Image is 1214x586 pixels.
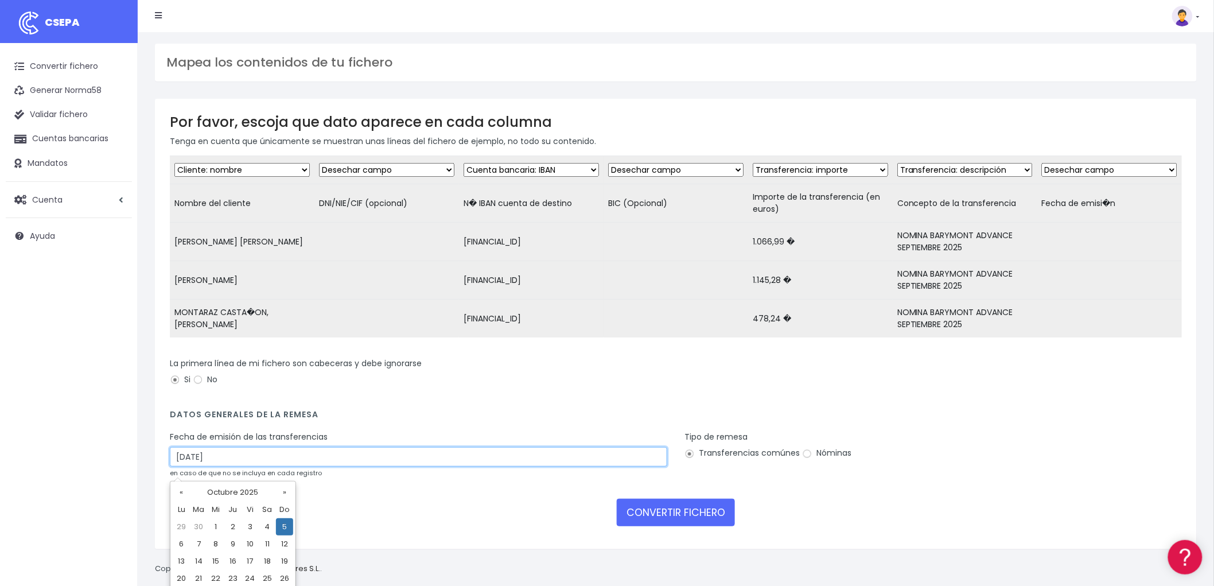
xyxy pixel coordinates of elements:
h4: Datos generales de la remesa [170,410,1182,425]
label: No [193,374,217,386]
td: NOMINA BARYMONT ADVANCE SEPTIEMBRE 2025 [893,223,1037,261]
label: Nóminas [802,447,851,459]
td: 7 [190,535,207,553]
td: 19 [276,553,293,570]
td: BIC (Opcional) [604,184,748,223]
span: Ayuda [30,230,55,242]
td: 2 [224,518,242,535]
th: Do [276,501,293,518]
td: Concepto de la transferencia [893,184,1037,223]
th: Ju [224,501,242,518]
a: Ayuda [6,224,132,248]
p: Copyright © 2025 . [155,563,322,575]
td: 11 [259,535,276,553]
a: Generar Norma58 [6,79,132,103]
td: 1.145,28 � [748,261,893,300]
small: en caso de que no se incluya en cada registro [170,468,322,478]
label: Si [170,374,190,386]
th: Vi [242,501,259,518]
td: 16 [224,553,242,570]
td: Fecha de emisi�n [1037,184,1182,223]
th: Ma [190,501,207,518]
td: NOMINA BARYMONT ADVANCE SEPTIEMBRE 2025 [893,261,1037,300]
td: 14 [190,553,207,570]
a: Convertir fichero [6,55,132,79]
td: 30 [190,518,207,535]
img: logo [14,9,43,37]
td: 29 [173,518,190,535]
th: « [173,484,190,501]
td: [PERSON_NAME] [170,261,314,300]
td: NOMINA BARYMONT ADVANCE SEPTIEMBRE 2025 [893,300,1037,338]
td: [PERSON_NAME] [PERSON_NAME] [170,223,314,261]
span: Cuenta [32,193,63,205]
td: 9 [224,535,242,553]
td: 10 [242,535,259,553]
td: DNI/NIE/CIF (opcional) [314,184,459,223]
label: Transferencias comúnes [684,447,800,459]
td: 12 [276,535,293,553]
td: Nombre del cliente [170,184,314,223]
a: Cuentas bancarias [6,127,132,151]
td: 15 [207,553,224,570]
button: CONVERTIR FICHERO [617,499,735,526]
td: 1.066,99 � [748,223,893,261]
td: 4 [259,518,276,535]
td: 6 [173,535,190,553]
th: Mi [207,501,224,518]
td: 18 [259,553,276,570]
td: Importe de la transferencia (en euros) [748,184,893,223]
p: Tenga en cuenta que únicamente se muestran unas líneas del fichero de ejemplo, no todo su contenido. [170,135,1182,148]
th: » [276,484,293,501]
th: Octubre 2025 [190,484,276,501]
td: 8 [207,535,224,553]
span: CSEPA [45,15,80,29]
td: N� IBAN cuenta de destino [459,184,604,223]
td: 478,24 � [748,300,893,338]
a: Cuenta [6,188,132,212]
label: Fecha de emisión de las transferencias [170,431,328,443]
a: Mandatos [6,152,132,176]
td: [FINANCIAL_ID] [459,300,604,338]
img: profile [1172,6,1193,26]
td: 5 [276,518,293,535]
td: 3 [242,518,259,535]
td: 13 [173,553,190,570]
h3: Por favor, escoja que dato aparece en cada columna [170,114,1182,130]
label: La primera línea de mi fichero son cabeceras y debe ignorarse [170,358,422,370]
label: Tipo de remesa [684,431,748,443]
td: 1 [207,518,224,535]
td: [FINANCIAL_ID] [459,223,604,261]
a: Validar fichero [6,103,132,127]
td: MONTARAZ CASTA�ON, [PERSON_NAME] [170,300,314,338]
td: [FINANCIAL_ID] [459,261,604,300]
td: 17 [242,553,259,570]
th: Sa [259,501,276,518]
h3: Mapea los contenidos de tu fichero [166,55,1185,70]
th: Lu [173,501,190,518]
